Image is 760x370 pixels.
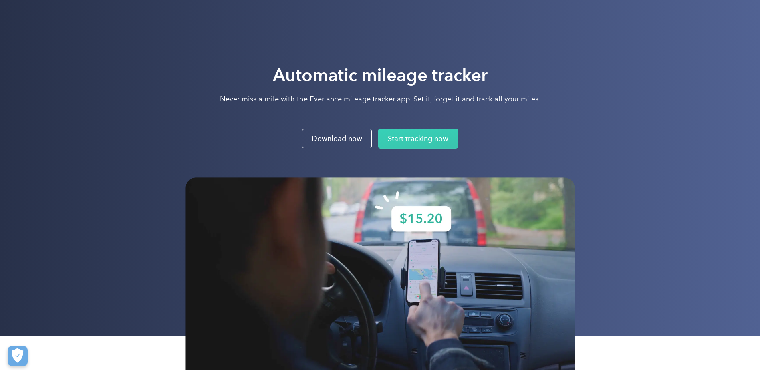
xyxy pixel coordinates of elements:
h1: Automatic mileage tracker [220,64,540,86]
button: Cookies Settings [8,346,28,366]
a: Download now [302,129,372,148]
a: Start tracking now [378,129,458,149]
p: Never miss a mile with the Everlance mileage tracker app. Set it, forget it and track all your mi... [220,94,540,104]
